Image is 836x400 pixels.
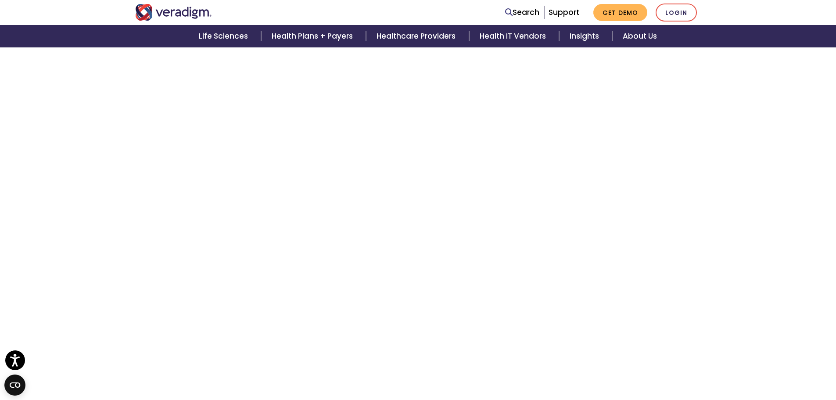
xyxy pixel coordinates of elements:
[188,25,261,47] a: Life Sciences
[612,25,667,47] a: About Us
[667,337,825,389] iframe: Drift Chat Widget
[656,4,697,22] a: Login
[505,7,539,18] a: Search
[593,4,647,21] a: Get Demo
[135,4,212,21] img: Veradigm logo
[559,25,612,47] a: Insights
[4,375,25,396] button: Open CMP widget
[549,7,579,18] a: Support
[366,25,469,47] a: Healthcare Providers
[469,25,559,47] a: Health IT Vendors
[261,25,366,47] a: Health Plans + Payers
